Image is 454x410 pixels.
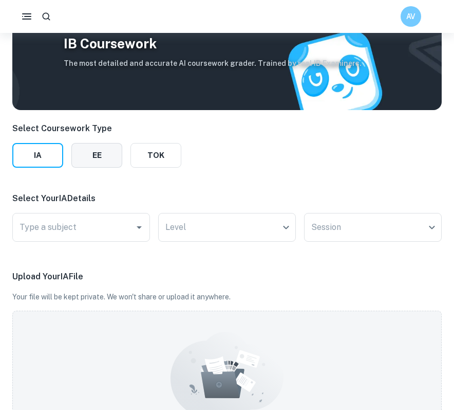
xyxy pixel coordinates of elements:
[12,192,442,205] p: Select Your IA Details
[64,58,362,69] h6: The most detailed and accurate AI coursework grader. Trained by real IB Examiners.
[405,11,417,22] h6: AV
[132,220,146,235] button: Open
[12,271,442,283] p: Upload Your IA File
[71,143,122,168] button: EE
[130,143,181,168] button: TOK
[64,13,362,54] h3: Get Instant AI Feedback on Your IB Coursework
[401,6,421,27] button: AV
[12,122,181,135] p: Select Coursework Type
[12,143,63,168] button: IA
[12,291,442,302] p: Your file will be kept private. We won't share or upload it anywhere.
